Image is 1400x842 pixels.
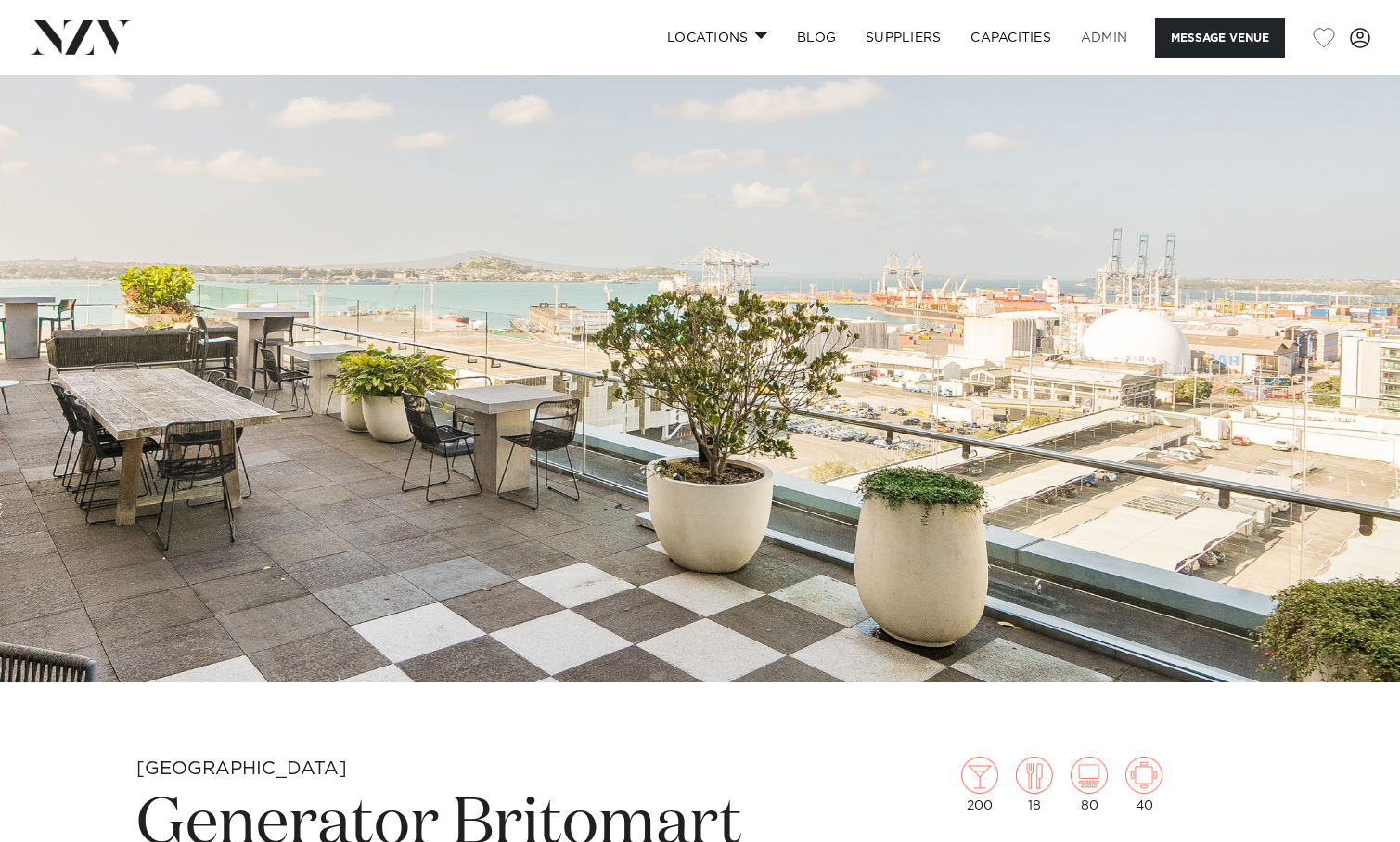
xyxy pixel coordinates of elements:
[961,757,998,812] div: 200
[961,757,998,794] img: cocktail.png
[782,18,851,58] a: BLOG
[1071,757,1108,812] div: 80
[1125,757,1162,812] div: 40
[1125,757,1162,794] img: meeting.png
[1066,18,1142,58] a: ADMIN
[1016,757,1053,794] img: dining.png
[1016,757,1053,812] div: 18
[30,20,131,54] img: nzv-logo.png
[136,759,347,778] small: [GEOGRAPHIC_DATA]
[1071,757,1108,794] img: theatre.png
[851,18,956,58] a: SUPPLIERS
[652,18,782,58] a: Locations
[956,18,1066,58] a: Capacities
[1155,18,1285,58] button: Message Venue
